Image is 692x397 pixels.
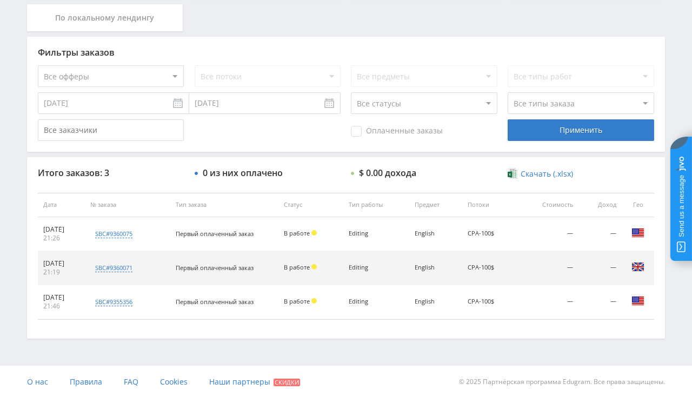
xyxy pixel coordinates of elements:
[349,264,397,271] div: Editing
[43,302,79,311] div: 21:46
[70,376,102,387] span: Правила
[284,229,310,237] span: В работе
[203,168,283,178] div: 0 из них оплачено
[508,169,573,179] a: Скачать (.xlsx)
[311,230,317,235] span: Холд
[124,376,138,387] span: FAQ
[38,193,85,217] th: Дата
[43,234,79,243] div: 21:26
[43,293,79,302] div: [DATE]
[415,298,456,305] div: English
[508,119,654,141] div: Применить
[578,217,622,251] td: —
[43,268,79,277] div: 21:19
[274,379,300,386] span: Скидки
[517,193,579,217] th: Стоимость
[508,168,517,179] img: xlsx
[517,285,579,319] td: —
[578,285,622,319] td: —
[284,263,310,271] span: В работе
[349,230,397,237] div: Editing
[578,193,622,217] th: Доход
[43,225,79,234] div: [DATE]
[176,298,254,306] span: Первый оплаченный заказ
[311,298,317,304] span: Холд
[43,259,79,268] div: [DATE]
[95,264,132,272] div: sbc#9360071
[343,193,410,217] th: Тип работы
[359,168,416,178] div: $ 0.00 дохода
[278,193,343,217] th: Статус
[351,126,443,137] span: Оплаченные заказы
[209,376,270,387] span: Наши партнеры
[349,298,397,305] div: Editing
[38,119,184,141] input: Все заказчики
[517,251,579,285] td: —
[27,376,48,387] span: О нас
[415,264,456,271] div: English
[462,193,517,217] th: Потоки
[176,230,254,238] span: Первый оплаченный заказ
[415,230,456,237] div: English
[578,251,622,285] td: —
[95,230,132,238] div: sbc#9360075
[468,298,512,305] div: CPA-100$
[311,264,317,270] span: Холд
[631,260,644,273] img: gbr.png
[631,226,644,239] img: usa.png
[160,376,188,387] span: Cookies
[517,217,579,251] td: —
[468,264,512,271] div: CPA-100$
[284,297,310,305] span: В работе
[409,193,462,217] th: Предмет
[170,193,278,217] th: Тип заказа
[468,230,512,237] div: CPA-100$
[631,294,644,307] img: usa.png
[38,48,654,57] div: Фильтры заказов
[95,298,132,306] div: sbc#9355356
[622,193,654,217] th: Гео
[27,4,183,31] div: По локальному лендингу
[85,193,170,217] th: № заказа
[521,170,573,178] span: Скачать (.xlsx)
[38,168,184,178] div: Итого заказов: 3
[176,264,254,272] span: Первый оплаченный заказ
